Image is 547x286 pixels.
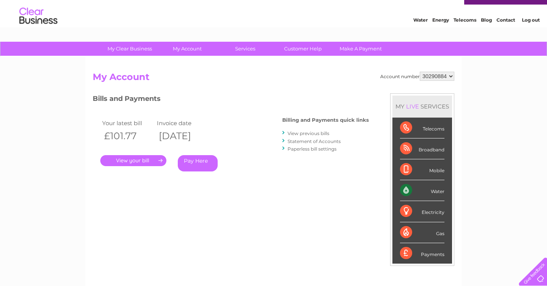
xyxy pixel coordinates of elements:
h2: My Account [93,72,454,86]
a: Telecoms [454,32,476,38]
a: 0333 014 3131 [404,4,456,13]
th: £101.77 [100,128,155,144]
a: View previous bills [288,130,329,136]
a: Pay Here [178,155,218,171]
a: Energy [432,32,449,38]
h4: Billing and Payments quick links [282,117,369,123]
div: MY SERVICES [392,96,452,117]
th: [DATE] [155,128,210,144]
a: My Clear Business [98,42,161,56]
div: Broadband [400,138,444,159]
div: Clear Business is a trading name of Verastar Limited (registered in [GEOGRAPHIC_DATA] No. 3667643... [95,4,454,37]
div: Water [400,180,444,201]
a: Paperless bill settings [288,146,337,152]
div: Account number [380,72,454,81]
a: . [100,155,166,166]
a: Blog [481,32,492,38]
div: LIVE [405,103,421,110]
a: Contact [496,32,515,38]
a: Log out [522,32,540,38]
img: logo.png [19,20,58,43]
td: Your latest bill [100,118,155,128]
td: Invoice date [155,118,210,128]
div: Electricity [400,201,444,222]
h3: Bills and Payments [93,93,369,107]
div: Gas [400,222,444,243]
a: Water [413,32,428,38]
a: Make A Payment [329,42,392,56]
div: Mobile [400,159,444,180]
a: Customer Help [272,42,334,56]
a: My Account [156,42,219,56]
div: Telecoms [400,118,444,138]
div: Payments [400,243,444,264]
a: Services [214,42,277,56]
a: Statement of Accounts [288,138,341,144]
